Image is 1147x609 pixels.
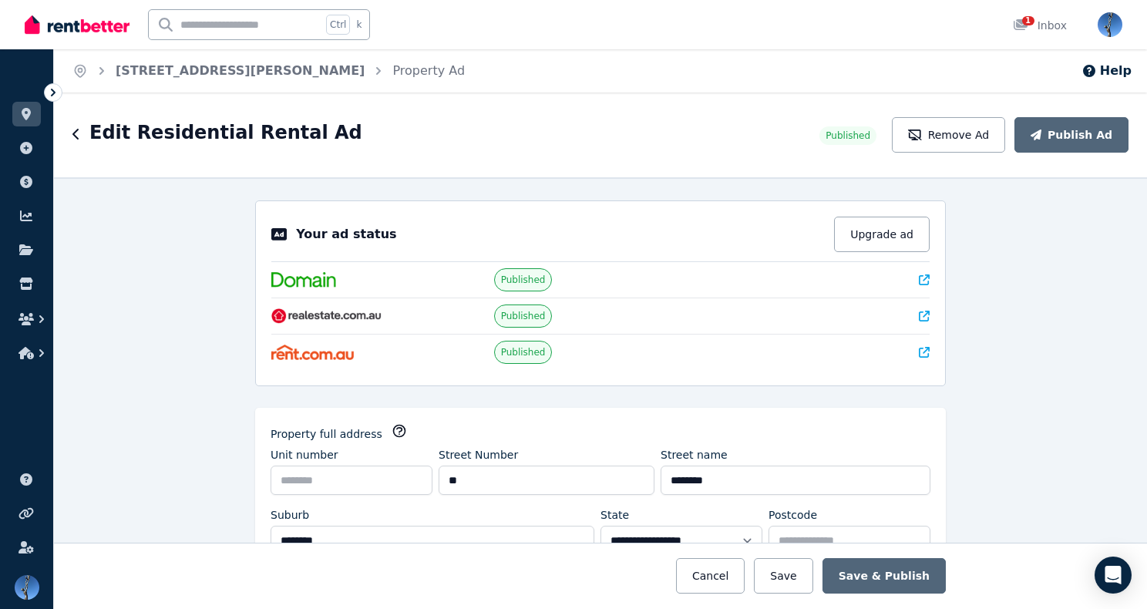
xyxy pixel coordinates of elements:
label: Street Number [439,447,518,463]
label: Postcode [769,507,817,523]
span: Published [501,274,546,286]
button: Save & Publish [822,558,946,594]
p: Your ad status [296,225,396,244]
img: RealEstate.com.au [271,308,382,324]
button: Save [754,558,812,594]
a: Property Ad [392,63,465,78]
img: donelks@bigpond.com [15,575,39,600]
span: Published [501,310,546,322]
span: Published [826,130,870,142]
div: Inbox [1013,18,1067,33]
button: Publish Ad [1014,117,1128,153]
button: Remove Ad [892,117,1005,153]
label: Suburb [271,507,309,523]
label: Property full address [271,426,382,442]
button: Cancel [676,558,745,594]
button: Help [1081,62,1132,80]
span: 1 [1022,16,1034,25]
label: State [600,507,629,523]
a: [STREET_ADDRESS][PERSON_NAME] [116,63,365,78]
img: Domain.com.au [271,272,336,288]
label: Street name [661,447,728,463]
img: donelks@bigpond.com [1098,12,1122,37]
h1: Edit Residential Rental Ad [89,120,362,145]
button: Upgrade ad [834,217,930,252]
div: Open Intercom Messenger [1095,557,1132,594]
span: k [356,19,362,31]
nav: Breadcrumb [54,49,483,93]
img: RentBetter [25,13,129,36]
label: Unit number [271,447,338,463]
img: Rent.com.au [271,345,354,360]
span: Published [501,346,546,358]
span: Ctrl [326,15,350,35]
